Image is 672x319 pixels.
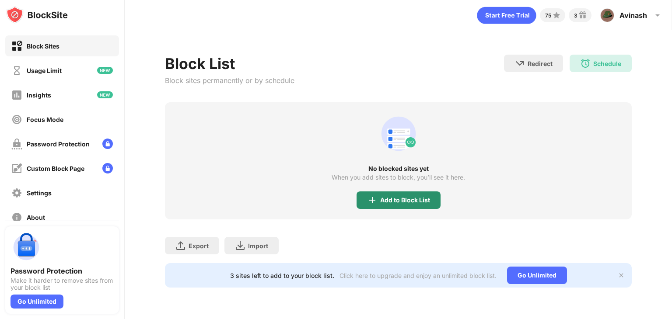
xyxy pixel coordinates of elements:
img: x-button.svg [618,272,625,279]
div: 75 [545,12,551,19]
div: Usage Limit [27,67,62,74]
img: focus-off.svg [11,114,22,125]
div: animation [378,113,420,155]
img: settings-off.svg [11,187,22,198]
div: No blocked sites yet [165,165,632,172]
div: Password Protection [27,140,90,148]
div: Redirect [528,60,553,67]
img: lock-menu.svg [102,163,113,173]
div: Go Unlimited [10,295,63,309]
img: password-protection-off.svg [11,139,22,149]
div: Password Protection [10,267,114,275]
img: about-off.svg [11,212,22,223]
div: 3 [574,12,577,19]
div: Avinash [619,11,647,20]
img: time-usage-off.svg [11,65,22,76]
div: Custom Block Page [27,165,84,172]
img: new-icon.svg [97,91,113,98]
img: ACg8ocJlOULAORCRU5Zy5ZKAfvZoQ60_0m5-7v7_akxs1fkIlg-a4v0=s96-c [600,8,614,22]
div: Insights [27,91,51,99]
img: push-password-protection.svg [10,232,42,263]
div: Focus Mode [27,116,63,123]
div: Go Unlimited [507,267,567,284]
img: logo-blocksite.svg [6,6,68,24]
div: About [27,214,45,221]
img: reward-small.svg [577,10,588,21]
div: Block List [165,55,294,73]
div: Block Sites [27,42,59,50]
div: 3 sites left to add to your block list. [230,272,334,279]
div: Export [189,242,209,250]
img: customize-block-page-off.svg [11,163,22,174]
div: Block sites permanently or by schedule [165,76,294,85]
div: Add to Block List [380,197,430,204]
div: Click here to upgrade and enjoy an unlimited block list. [339,272,497,279]
div: When you add sites to block, you’ll see it here. [332,174,465,181]
div: Settings [27,189,52,197]
div: animation [477,7,536,24]
img: insights-off.svg [11,90,22,101]
img: new-icon.svg [97,67,113,74]
div: Make it harder to remove sites from your block list [10,277,114,291]
div: Import [248,242,268,250]
img: block-on.svg [11,41,22,52]
img: lock-menu.svg [102,139,113,149]
div: Schedule [593,60,621,67]
img: points-small.svg [551,10,562,21]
